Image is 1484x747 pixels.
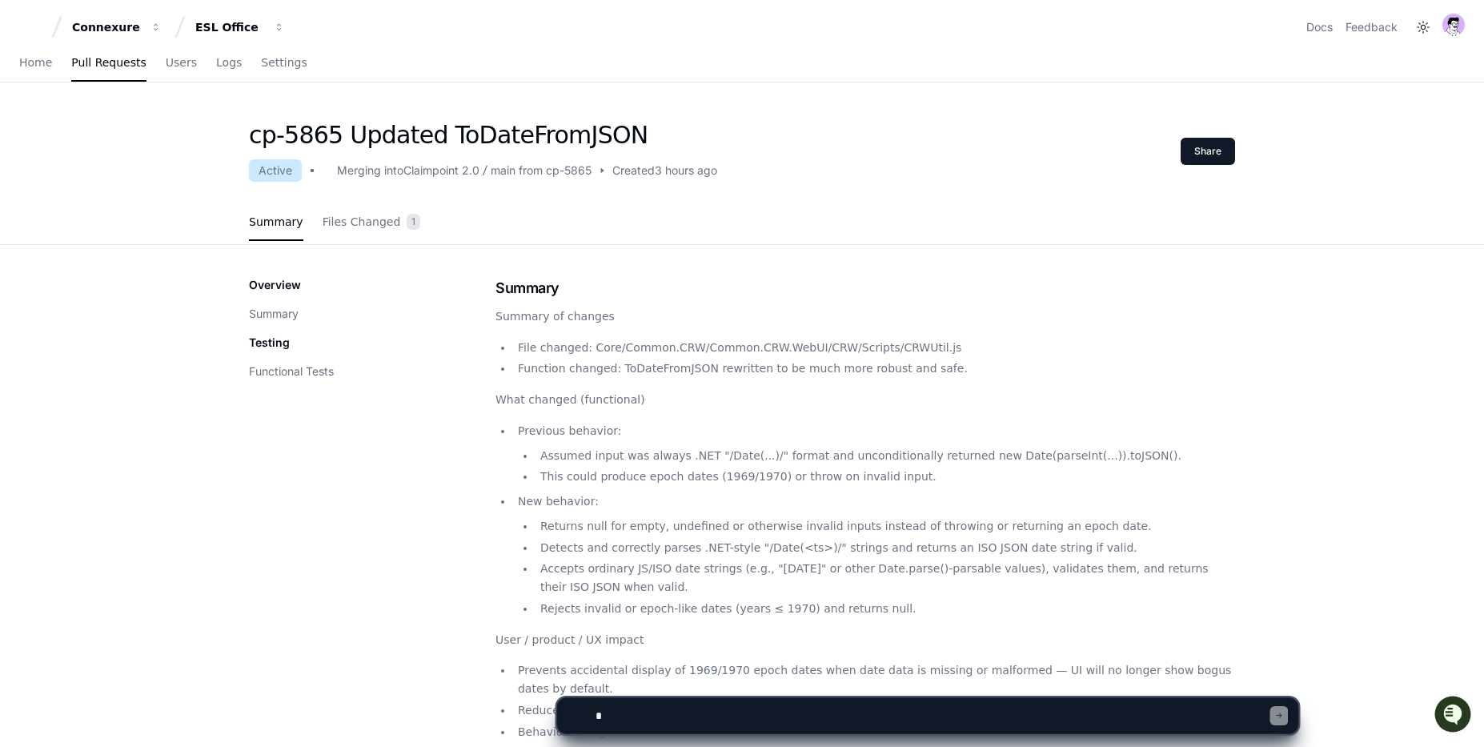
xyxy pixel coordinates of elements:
[513,422,1235,486] li: Previous behavior:
[513,359,1235,378] li: Function changed: ToDateFromJSON rewritten to be much more robust and safe.
[407,214,420,230] span: 1
[249,121,717,150] h1: cp-5865 Updated ToDateFromJSON
[1442,14,1465,36] img: avatar
[189,13,291,42] button: ESL Office
[535,517,1235,536] li: Returns null for empty, undefined or otherwise invalid inputs instead of throwing or returning an...
[495,277,1235,299] h1: Summary
[491,163,592,179] div: main from cp-5865
[54,119,263,135] div: Start new chat
[19,45,52,82] a: Home
[54,135,203,148] div: We're available if you need us!
[166,45,197,82] a: Users
[403,163,479,179] div: Claimpoint 2.0
[249,363,334,380] button: Functional Tests
[216,58,242,67] span: Logs
[513,339,1235,357] li: File changed: Core/Common.CRW/Common.CRW.WebUI/CRW/Scripts/CRWUtil.js
[16,16,48,48] img: PlayerZero
[1346,19,1398,35] button: Feedback
[249,159,302,182] div: Active
[66,13,168,42] button: Connexure
[513,661,1235,698] li: Prevents accidental display of 1969/1970 epoch dates when date data is missing or malformed — UI ...
[159,168,194,180] span: Pylon
[71,58,146,67] span: Pull Requests
[612,163,655,179] span: Created
[323,217,401,227] span: Files Changed
[495,307,1235,326] p: Summary of changes
[513,492,1235,618] li: New behavior:
[337,163,403,179] div: Merging into
[535,560,1235,596] li: Accepts ordinary JS/ISO date strings (e.g., "[DATE]" or other Date.parse()-parsable values), vali...
[495,391,1235,409] p: What changed (functional)
[1433,694,1476,737] iframe: Open customer support
[72,19,141,35] div: Connexure
[249,335,290,351] p: Testing
[71,45,146,82] a: Pull Requests
[535,447,1235,465] li: Assumed input was always .NET "/Date(...)/" format and unconditionally returned new Date(parseInt...
[166,58,197,67] span: Users
[495,631,1235,649] p: User / product / UX impact
[261,45,307,82] a: Settings
[16,64,291,90] div: Welcome
[535,600,1235,618] li: Rejects invalid or epoch-like dates (years ≤ 1970) and returns null.
[261,58,307,67] span: Settings
[249,277,301,293] p: Overview
[1181,138,1235,165] button: Share
[1306,19,1333,35] a: Docs
[19,58,52,67] span: Home
[16,119,45,148] img: 1756235613930-3d25f9e4-fa56-45dd-b3ad-e072dfbd1548
[113,167,194,180] a: Powered byPylon
[535,539,1235,557] li: Detects and correctly parses .NET-style "/Date(<ts>)/" strings and returns an ISO JSON date strin...
[655,163,717,179] span: 3 hours ago
[272,124,291,143] button: Start new chat
[249,217,303,227] span: Summary
[195,19,264,35] div: ESL Office
[249,306,299,322] button: Summary
[513,701,1235,720] li: Reduces runtime errors from invalid/undefined date inputs.
[535,468,1235,486] li: This could produce epoch dates (1969/1970) or throw on invalid input.
[216,45,242,82] a: Logs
